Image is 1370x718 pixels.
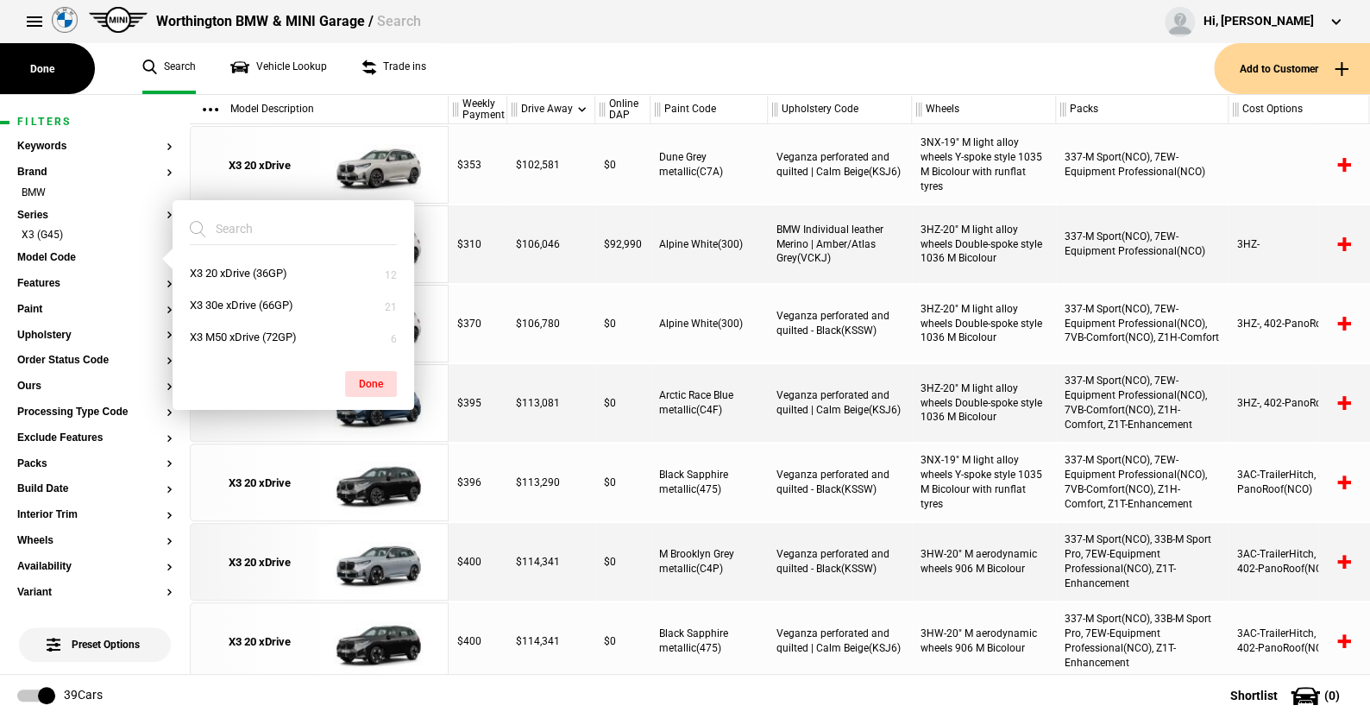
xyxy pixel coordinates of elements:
[17,117,173,128] h1: Filters
[595,444,650,521] div: $0
[595,602,650,680] div: $0
[17,458,173,470] button: Packs
[17,432,173,444] button: Exclude Features
[449,602,507,680] div: $400
[1056,95,1228,124] div: Packs
[912,95,1055,124] div: Wheels
[17,535,173,561] section: Wheels
[156,12,420,31] div: Worthington BMW & MINI Garage /
[345,371,397,397] button: Done
[17,509,173,521] button: Interior Trim
[1056,126,1229,204] div: 337-M Sport(NCO), 7EW-Equipment Professional(NCO)
[17,355,173,367] button: Order Status Code
[229,555,291,570] div: X3 20 xDrive
[17,458,173,484] section: Packs
[449,95,506,124] div: Weekly Payment
[507,126,595,204] div: $102,581
[595,126,650,204] div: $0
[173,290,414,322] button: X3 30e xDrive (66GP)
[1229,285,1369,362] div: 3HZ-, 402-PanoRoof(NCO)
[912,444,1056,521] div: 3NX-19" M light alloy wheels Y-spoke style 1035 M Bicolour with runflat tyres
[1056,364,1229,442] div: 337-M Sport(NCO), 7EW-Equipment Professional(NCO), 7VB-Comfort(NCO), Z1H-Comfort, Z1T-Enhancement
[595,285,650,362] div: $0
[17,587,173,613] section: Variant
[199,127,319,205] a: X3 20 xDrive
[17,252,173,264] button: Model Code
[595,205,650,283] div: $92,990
[507,205,595,283] div: $106,046
[229,476,291,491] div: X3 20 xDrive
[449,285,507,362] div: $370
[507,285,595,362] div: $106,780
[650,364,768,442] div: Arctic Race Blue metallic(C4F)
[17,432,173,458] section: Exclude Features
[595,364,650,442] div: $0
[768,205,912,283] div: BMW Individual leather Merino | Amber/Atlas Grey(VCKJ)
[319,603,439,681] img: cosySec
[17,381,173,406] section: Ours
[199,444,319,522] a: X3 20 xDrive
[768,602,912,680] div: Veganza perforated and quilted | Calm Beige(KSJ6)
[650,444,768,521] div: Black Sapphire metallic(475)
[768,444,912,521] div: Veganza perforated and quilted - Black(KSSW)
[650,95,767,124] div: Paint Code
[1229,523,1369,601] div: 3AC-TrailerHitch, 3HW-, 402-PanoRoof(NCO)
[595,95,650,124] div: Online DAP
[449,364,507,442] div: $395
[17,210,173,222] button: Series
[449,126,507,204] div: $353
[1229,95,1368,124] div: Cost Options
[1230,690,1278,702] span: Shortlist
[17,509,173,535] section: Interior Trim
[1229,205,1369,283] div: 3HZ-
[17,252,173,278] section: Model Code
[199,603,319,681] a: X3 20 xDrive
[190,95,448,124] div: Model Description
[17,167,173,210] section: BrandBMW
[1229,444,1369,521] div: 3AC-TrailerHitch, 402-PanoRoof(NCO)
[17,304,173,330] section: Paint
[17,210,173,253] section: SeriesX3 (G45)
[768,364,912,442] div: Veganza perforated and quilted | Calm Beige(KSJ6)
[1056,285,1229,362] div: 337-M Sport(NCO), 7EW-Equipment Professional(NCO), 7VB-Comfort(NCO), Z1H-Comfort
[319,127,439,205] img: cosySec
[50,617,140,651] span: Preset Options
[449,523,507,601] div: $400
[17,141,173,153] button: Keywords
[650,126,768,204] div: Dune Grey metallic(C7A)
[1203,13,1314,30] div: Hi, [PERSON_NAME]
[507,602,595,680] div: $114,341
[1056,444,1229,521] div: 337-M Sport(NCO), 7EW-Equipment Professional(NCO), 7VB-Comfort(NCO), Z1H-Comfort, Z1T-Enhancement
[768,285,912,362] div: Veganza perforated and quilted - Black(KSSW)
[64,687,103,704] div: 39 Cars
[1324,690,1340,702] span: ( 0 )
[17,304,173,316] button: Paint
[507,523,595,601] div: $114,341
[17,278,173,304] section: Features
[912,285,1056,362] div: 3HZ-20" M light alloy wheels Double-spoke style 1036 M Bicolour
[17,483,173,509] section: Build Date
[17,587,173,599] button: Variant
[230,43,327,94] a: Vehicle Lookup
[912,364,1056,442] div: 3HZ-20" M light alloy wheels Double-spoke style 1036 M Bicolour
[1056,205,1229,283] div: 337-M Sport(NCO), 7EW-Equipment Professional(NCO)
[1056,602,1229,680] div: 337-M Sport(NCO), 33B-M Sport Pro, 7EW-Equipment Professional(NCO), Z1T-Enhancement
[650,602,768,680] div: Black Sapphire metallic(475)
[507,364,595,442] div: $113,081
[17,167,173,179] button: Brand
[17,330,173,356] section: Upholstery
[17,355,173,381] section: Order Status Code
[595,523,650,601] div: $0
[142,43,196,94] a: Search
[17,406,173,432] section: Processing Type Code
[1204,674,1370,717] button: Shortlist(0)
[449,205,507,283] div: $310
[449,444,507,521] div: $396
[1229,364,1369,442] div: 3HZ-, 402-PanoRoof(NCO)
[650,523,768,601] div: M Brooklyn Grey metallic(C4P)
[89,7,148,33] img: mini.png
[768,95,911,124] div: Upholstery Code
[1056,523,1229,601] div: 337-M Sport(NCO), 33B-M Sport Pro, 7EW-Equipment Professional(NCO), Z1T-Enhancement
[768,523,912,601] div: Veganza perforated and quilted - Black(KSSW)
[229,634,291,650] div: X3 20 xDrive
